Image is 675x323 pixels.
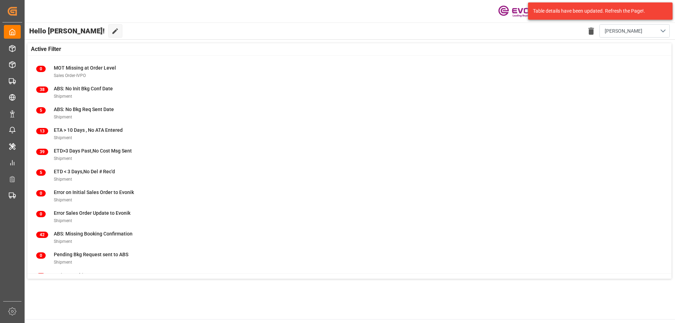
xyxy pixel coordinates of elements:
[54,135,72,140] span: Shipment
[31,45,61,53] span: Active Filter
[605,27,642,35] span: [PERSON_NAME]
[36,272,663,286] a: 5Main-Leg Shipment # Error
[54,65,116,71] span: MOT Missing at Order Level
[54,177,72,182] span: Shipment
[54,94,72,99] span: Shipment
[36,189,663,204] a: 0Error on Initial Sales Order to EvonikShipment
[29,24,105,38] span: Hello [PERSON_NAME]!
[533,7,662,15] div: Table details have been updated. Refresh the Page!.
[54,252,128,257] span: Pending Bkg Request sent to ABS
[54,169,115,174] span: ETD < 3 Days,No Del # Rec'd
[36,66,46,72] span: 0
[36,106,663,121] a: 5ABS: No Bkg Req Sent DateShipment
[599,24,670,38] button: open menu
[54,272,114,278] span: Main-Leg Shipment # Error
[54,210,130,216] span: Error Sales Order Update to Evonik
[54,239,72,244] span: Shipment
[54,198,72,202] span: Shipment
[36,230,663,245] a: 42ABS: Missing Booking ConfirmationShipment
[54,115,72,119] span: Shipment
[36,232,48,238] span: 42
[36,251,663,266] a: 0Pending Bkg Request sent to ABSShipment
[36,169,46,176] span: 5
[36,86,48,93] span: 38
[36,128,48,134] span: 13
[54,73,86,78] span: Sales Order-IVPO
[54,148,132,154] span: ETD>3 Days Past,No Cost Msg Sent
[36,209,663,224] a: 0Error Sales Order Update to EvonikShipment
[36,190,46,196] span: 0
[36,107,46,114] span: 5
[54,218,72,223] span: Shipment
[54,106,114,112] span: ABS: No Bkg Req Sent Date
[36,252,46,259] span: 0
[36,85,663,100] a: 38ABS: No Init Bkg Conf DateShipment
[498,5,544,18] img: Evonik-brand-mark-Deep-Purple-RGB.jpeg_1700498283.jpeg
[36,273,46,279] span: 5
[54,260,72,265] span: Shipment
[36,211,46,217] span: 0
[36,168,663,183] a: 5ETD < 3 Days,No Del # Rec'dShipment
[36,149,48,155] span: 39
[54,231,133,237] span: ABS: Missing Booking Confirmation
[54,189,134,195] span: Error on Initial Sales Order to Evonik
[54,86,113,91] span: ABS: No Init Bkg Conf Date
[36,64,663,79] a: 0MOT Missing at Order LevelSales Order-IVPO
[54,127,123,133] span: ETA > 10 Days , No ATA Entered
[54,156,72,161] span: Shipment
[36,147,663,162] a: 39ETD>3 Days Past,No Cost Msg SentShipment
[36,127,663,141] a: 13ETA > 10 Days , No ATA EnteredShipment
